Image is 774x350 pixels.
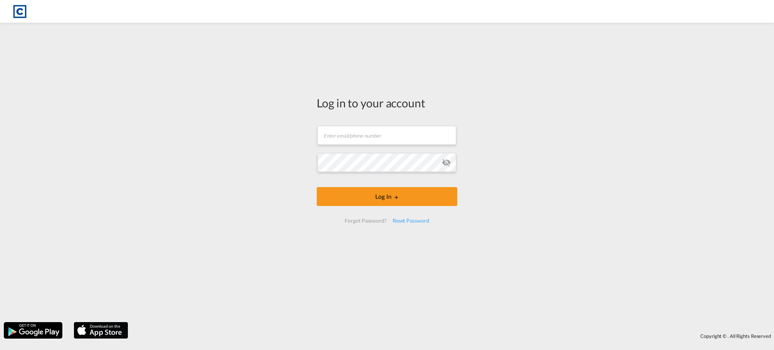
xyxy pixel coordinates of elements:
[390,214,432,228] div: Reset Password
[11,3,28,20] img: 1fdb9190129311efbfaf67cbb4249bed.jpeg
[442,158,451,167] md-icon: icon-eye-off
[317,126,456,145] input: Enter email/phone number
[342,214,389,228] div: Forgot Password?
[317,187,457,206] button: LOGIN
[132,330,774,342] div: Copyright © . All Rights Reserved
[73,321,129,339] img: apple.png
[317,95,457,111] div: Log in to your account
[3,321,63,339] img: google.png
